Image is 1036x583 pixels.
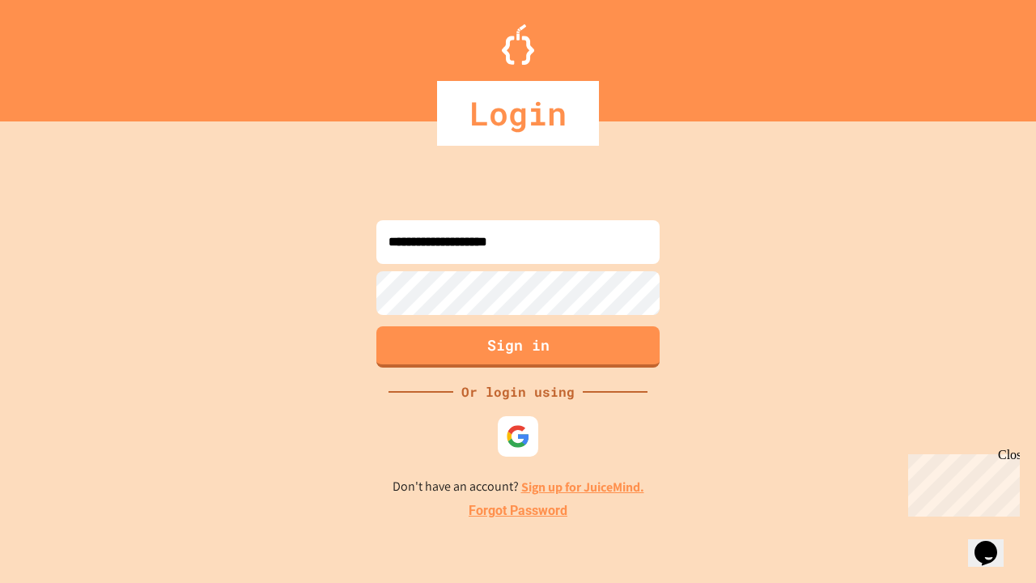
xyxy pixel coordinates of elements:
iframe: chat widget [968,518,1020,567]
iframe: chat widget [902,448,1020,517]
img: Logo.svg [502,24,534,65]
p: Don't have an account? [393,477,644,497]
img: google-icon.svg [506,424,530,449]
div: Login [437,81,599,146]
div: Or login using [453,382,583,402]
a: Sign up for JuiceMind. [521,479,644,496]
div: Chat with us now!Close [6,6,112,103]
button: Sign in [376,326,660,368]
a: Forgot Password [469,501,567,521]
